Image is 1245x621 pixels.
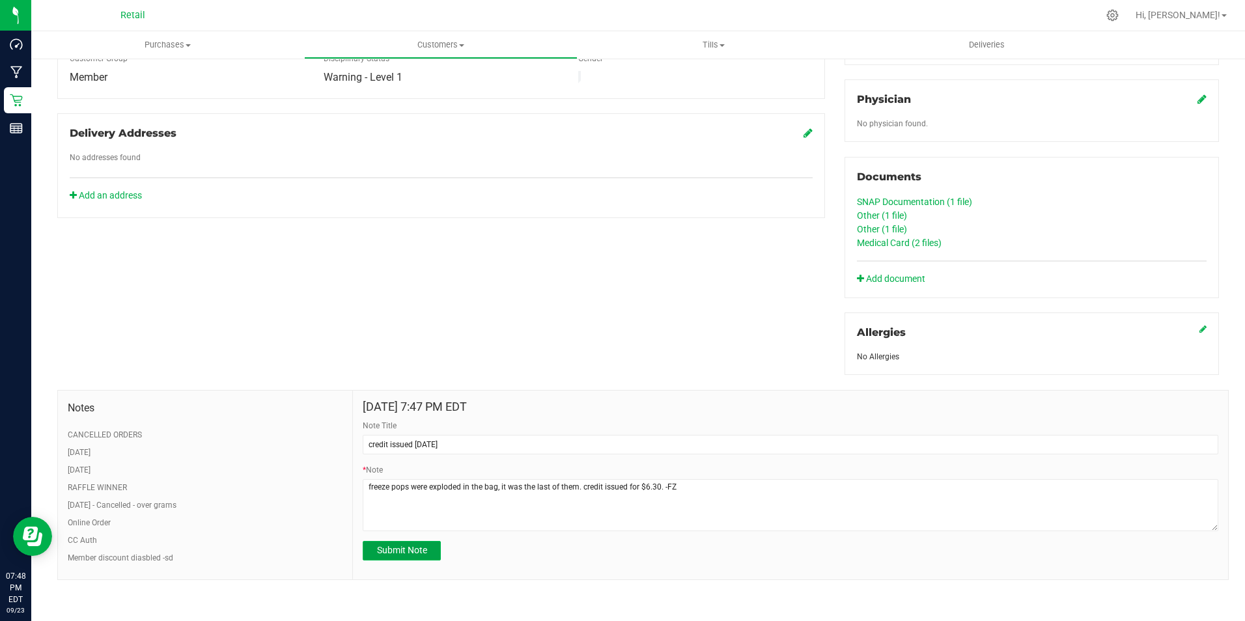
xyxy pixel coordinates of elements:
[324,71,402,83] span: Warning - Level 1
[68,400,343,416] span: Notes
[10,38,23,51] inline-svg: Dashboard
[70,152,141,163] label: No addresses found
[857,238,942,248] a: Medical Card (2 files)
[68,517,111,529] button: Online Order
[377,545,427,555] span: Submit Note
[1136,10,1220,20] span: Hi, [PERSON_NAME]!
[68,429,142,441] button: CANCELLED ORDERS
[305,39,576,51] span: Customers
[10,122,23,135] inline-svg: Reports
[363,400,1218,413] h4: [DATE] 7:47 PM EDT
[68,534,97,546] button: CC Auth
[578,31,850,59] a: Tills
[857,326,906,338] span: Allergies
[6,605,25,615] p: 09/23
[857,210,907,221] a: Other (1 file)
[857,272,932,286] a: Add document
[857,197,972,207] a: SNAP Documentation (1 file)
[70,190,142,200] a: Add an address
[10,66,23,79] inline-svg: Manufacturing
[120,10,145,21] span: Retail
[68,464,91,476] button: [DATE]
[1104,9,1121,21] div: Manage settings
[850,31,1123,59] a: Deliveries
[13,517,52,556] iframe: Resource center
[857,93,911,105] span: Physician
[363,464,383,476] label: Note
[68,447,91,458] button: [DATE]
[70,127,176,139] span: Delivery Addresses
[31,31,304,59] a: Purchases
[857,351,1207,363] div: No Allergies
[857,171,921,183] span: Documents
[68,499,176,511] button: [DATE] - Cancelled - over grams
[6,570,25,605] p: 07:48 PM EDT
[578,39,850,51] span: Tills
[363,541,441,560] button: Submit Note
[304,31,577,59] a: Customers
[31,39,304,51] span: Purchases
[10,94,23,107] inline-svg: Retail
[951,39,1022,51] span: Deliveries
[68,482,127,493] button: RAFFLE WINNER
[68,552,173,564] button: Member discount diasbled -sd
[363,420,397,432] label: Note Title
[857,119,928,128] span: No physician found.
[70,71,107,83] span: Member
[857,224,907,234] a: Other (1 file)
